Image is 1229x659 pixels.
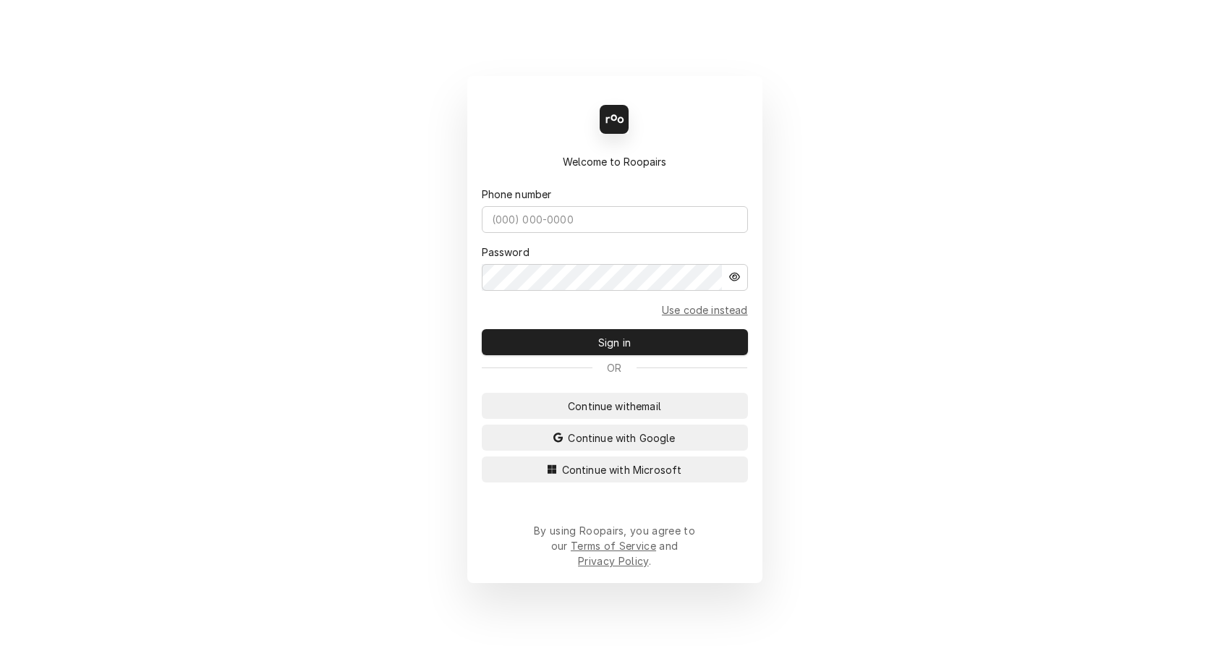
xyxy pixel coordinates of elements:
div: Or [482,360,748,375]
button: Continue withemail [482,393,748,419]
div: Welcome to Roopairs [482,154,748,169]
button: Sign in [482,329,748,355]
div: By using Roopairs, you agree to our and . [534,523,696,569]
button: Continue with Microsoft [482,456,748,482]
span: Continue with email [565,399,664,414]
a: Terms of Service [571,540,656,552]
label: Password [482,245,530,260]
a: Privacy Policy [578,555,648,567]
span: Sign in [595,335,634,350]
span: Continue with Microsoft [559,462,685,477]
button: Continue with Google [482,425,748,451]
a: Go to Email and code form [662,302,748,318]
span: Continue with Google [565,430,678,446]
input: (000) 000-0000 [482,206,748,233]
label: Phone number [482,187,552,202]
